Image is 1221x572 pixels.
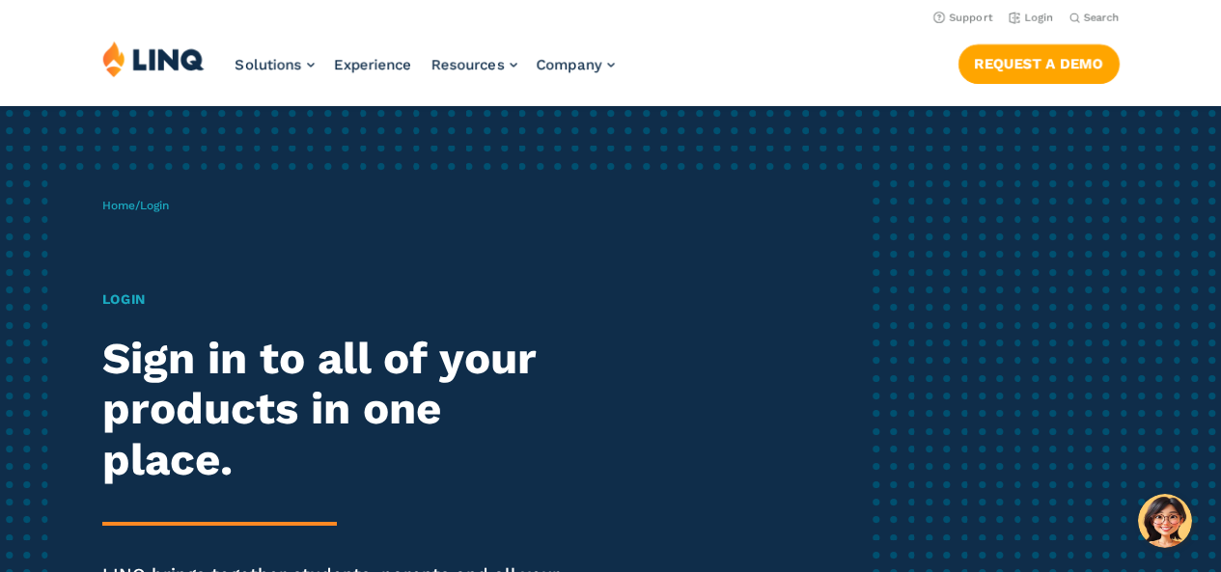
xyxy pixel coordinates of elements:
[236,41,615,104] nav: Primary Navigation
[958,44,1120,83] a: Request a Demo
[102,199,169,212] span: /
[537,56,602,73] span: Company
[1009,12,1054,24] a: Login
[102,199,135,212] a: Home
[537,56,615,73] a: Company
[102,41,205,77] img: LINQ | K‑12 Software
[334,56,412,73] a: Experience
[236,56,315,73] a: Solutions
[102,334,572,486] h2: Sign in to all of your products in one place.
[431,56,505,73] span: Resources
[431,56,517,73] a: Resources
[102,289,572,310] h1: Login
[140,199,169,212] span: Login
[933,12,993,24] a: Support
[1138,494,1192,548] button: Hello, have a question? Let’s chat.
[1084,12,1120,24] span: Search
[1069,11,1120,25] button: Open Search Bar
[236,56,302,73] span: Solutions
[958,41,1120,83] nav: Button Navigation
